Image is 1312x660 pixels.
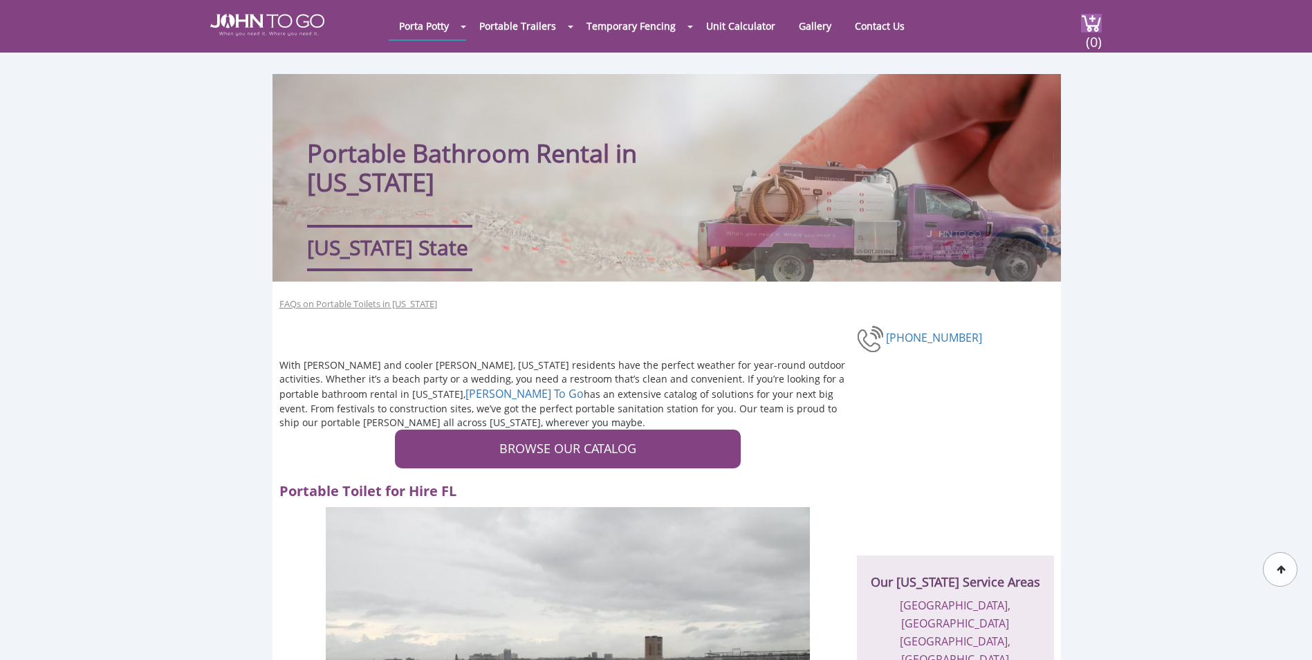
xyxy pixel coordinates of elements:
[886,330,982,345] a: [PHONE_NUMBER]
[696,12,786,39] a: Unit Calculator
[307,225,472,271] div: [US_STATE] State
[681,153,1054,282] img: Truck
[844,12,915,39] a: Contact Us
[279,358,845,385] span: With [PERSON_NAME] and cooler [PERSON_NAME], [US_STATE] residents have the perfect weather for ye...
[576,12,686,39] a: Temporary Fencing
[900,598,1010,631] a: [GEOGRAPHIC_DATA], [GEOGRAPHIC_DATA]
[1085,21,1102,51] span: (0)
[389,12,459,39] a: Porta Potty
[210,14,324,36] img: JOHN to go
[871,556,1040,589] h2: Our [US_STATE] Service Areas
[465,386,584,401] a: [PERSON_NAME] To Go
[857,324,886,354] img: phone-number
[395,430,741,468] a: BROWSE OUR CATALOG
[279,297,437,311] a: FAQs on Portable Toilets in [US_STATE]
[279,387,837,429] span: has an extensive catalog of solutions for your next big event. From festivals to construction sit...
[307,102,753,197] h1: Portable Bathroom Rental in [US_STATE]
[279,475,834,500] h2: Portable Toilet for Hire FL
[1081,14,1102,33] img: cart a
[788,12,842,39] a: Gallery
[469,12,566,39] a: Portable Trailers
